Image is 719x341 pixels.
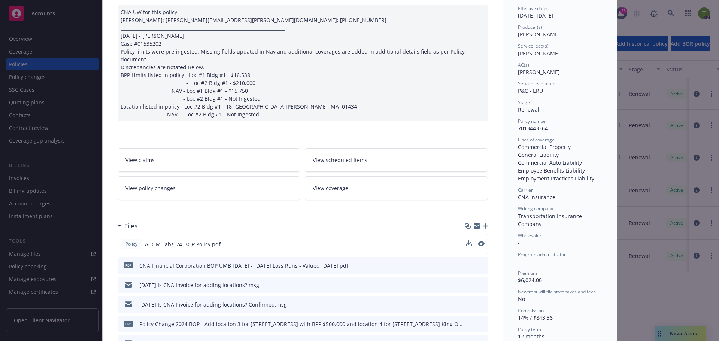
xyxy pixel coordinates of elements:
span: Effective dates [518,5,549,12]
span: pdf [124,262,133,268]
span: View scheduled items [313,156,367,164]
button: preview file [478,320,485,328]
div: Commercial Auto Liability [518,159,602,167]
span: $6,024.00 [518,277,542,284]
button: download file [466,240,472,248]
button: download file [466,301,472,308]
span: [PERSON_NAME] [518,31,560,38]
span: P&C - ERU [518,87,543,94]
span: Service lead(s) [518,43,549,49]
div: [DATE] Is CNA Invoice for adding locations? Confirmed.msg [139,301,287,308]
span: Policy term [518,326,541,332]
button: preview file [478,240,485,248]
button: download file [466,281,472,289]
span: [PERSON_NAME] [518,50,560,57]
span: [PERSON_NAME] [518,68,560,76]
button: download file [466,320,472,328]
span: No [518,295,525,302]
span: Wholesaler [518,232,541,239]
span: - [518,239,520,246]
span: ACOM Labs_24_BOP Policy.pdf [145,240,221,248]
span: Premium [518,270,537,276]
span: Producer(s) [518,24,542,30]
button: preview file [478,262,485,270]
span: - [518,258,520,265]
span: Program administrator [518,251,566,258]
a: View scheduled items [305,148,488,172]
div: General Liability [518,151,602,159]
span: Newfront will file state taxes and fees [518,289,596,295]
span: 7013443364 [518,125,548,132]
a: View policy changes [118,176,301,200]
button: download file [466,262,472,270]
span: CNA Insurance [518,194,555,201]
span: Transportation Insurance Company [518,213,583,228]
div: Commercial Property [518,143,602,151]
span: pdf [124,321,133,326]
button: preview file [478,281,485,289]
div: Files [118,221,137,231]
a: View claims [118,148,301,172]
span: Renewal [518,106,539,113]
span: 14% / $843.36 [518,314,553,321]
div: Employee Benefits Liability [518,167,602,174]
a: View coverage [305,176,488,200]
div: CNA UW for this policy: [PERSON_NAME]: [PERSON_NAME][EMAIL_ADDRESS][PERSON_NAME][DOMAIN_NAME]; [P... [118,5,488,121]
h3: Files [124,221,137,231]
span: Lines of coverage [518,137,555,143]
span: Service lead team [518,80,555,87]
span: Carrier [518,187,533,193]
span: Policy [124,241,139,247]
span: Policy number [518,118,547,124]
span: AC(s) [518,62,529,68]
button: download file [466,240,472,246]
div: CNA Financial Corporation BOP UMB [DATE] - [DATE] Loss Runs - Valued [DATE].pdf [139,262,348,270]
div: [DATE] Is CNA Invoice for adding locations?.msg [139,281,259,289]
span: Stage [518,99,530,106]
span: View policy changes [125,184,176,192]
span: Commission [518,307,544,314]
span: View claims [125,156,155,164]
span: 12 months [518,333,544,340]
div: [DATE] - [DATE] [518,5,602,19]
div: Policy Change 2024 BOP - Add location 3 for [STREET_ADDRESS] with BPP $500,000 and location 4 for... [139,320,463,328]
button: preview file [478,241,485,246]
div: Employment Practices Liability [518,174,602,182]
span: Writing company [518,205,553,212]
span: View coverage [313,184,348,192]
button: preview file [478,301,485,308]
